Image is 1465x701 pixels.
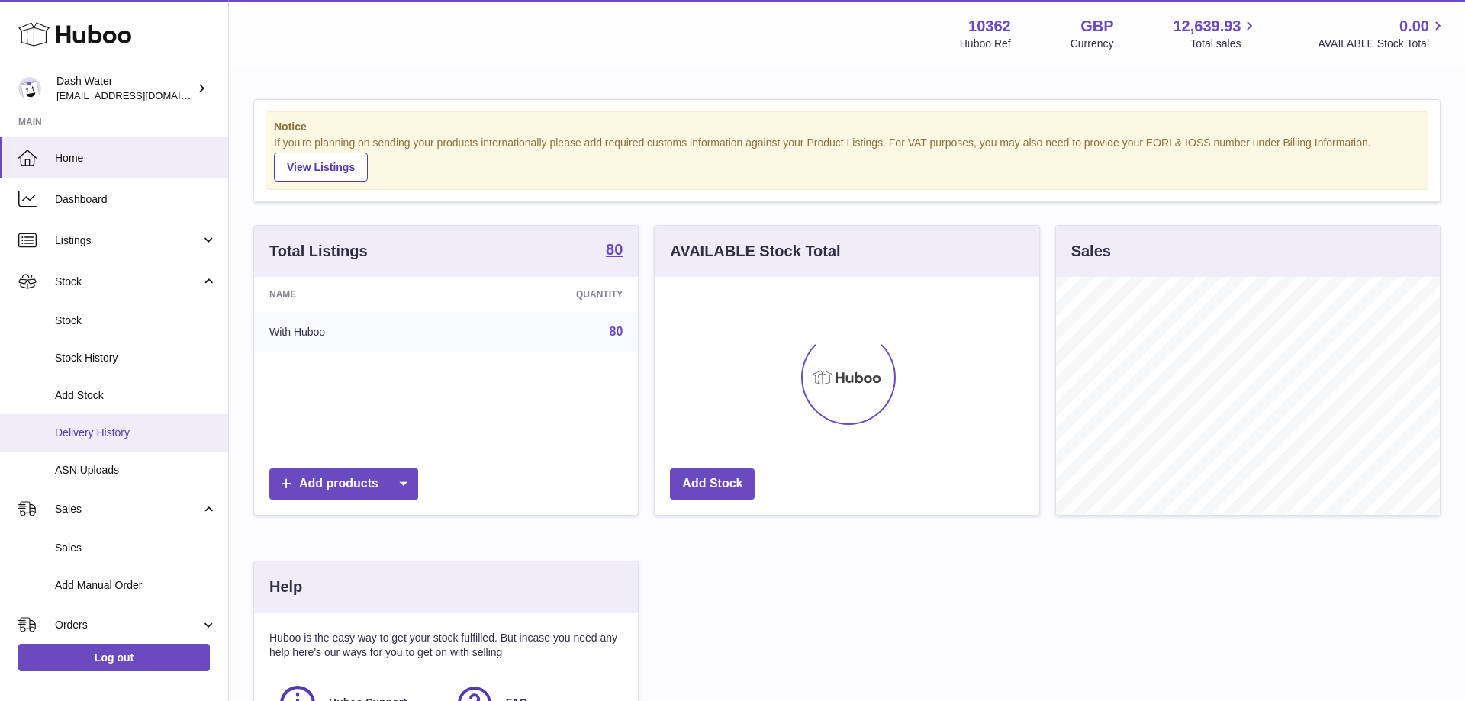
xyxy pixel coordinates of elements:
[606,242,623,257] strong: 80
[1080,16,1113,37] strong: GBP
[55,463,217,478] span: ASN Uploads
[56,74,194,103] div: Dash Water
[55,233,201,248] span: Listings
[254,312,457,352] td: With Huboo
[55,351,217,365] span: Stock History
[1399,16,1429,37] span: 0.00
[457,277,639,312] th: Quantity
[55,314,217,328] span: Stock
[55,151,217,166] span: Home
[670,468,755,500] a: Add Stock
[55,426,217,440] span: Delivery History
[55,578,217,593] span: Add Manual Order
[610,325,623,338] a: 80
[18,77,41,100] img: orders@dash-water.com
[1071,241,1111,262] h3: Sales
[1318,37,1447,51] span: AVAILABLE Stock Total
[55,275,201,289] span: Stock
[968,16,1011,37] strong: 10362
[1318,16,1447,51] a: 0.00 AVAILABLE Stock Total
[254,277,457,312] th: Name
[269,631,623,660] p: Huboo is the easy way to get your stock fulfilled. But incase you need any help here's our ways f...
[55,192,217,207] span: Dashboard
[274,153,368,182] a: View Listings
[56,89,224,101] span: [EMAIL_ADDRESS][DOMAIN_NAME]
[1173,16,1241,37] span: 12,639.93
[1071,37,1114,51] div: Currency
[274,136,1420,182] div: If you're planning on sending your products internationally please add required customs informati...
[1190,37,1258,51] span: Total sales
[269,577,302,597] h3: Help
[1173,16,1258,51] a: 12,639.93 Total sales
[18,644,210,671] a: Log out
[269,468,418,500] a: Add products
[606,242,623,260] a: 80
[55,541,217,555] span: Sales
[960,37,1011,51] div: Huboo Ref
[55,388,217,403] span: Add Stock
[274,120,1420,134] strong: Notice
[55,502,201,516] span: Sales
[269,241,368,262] h3: Total Listings
[670,241,840,262] h3: AVAILABLE Stock Total
[55,618,201,632] span: Orders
